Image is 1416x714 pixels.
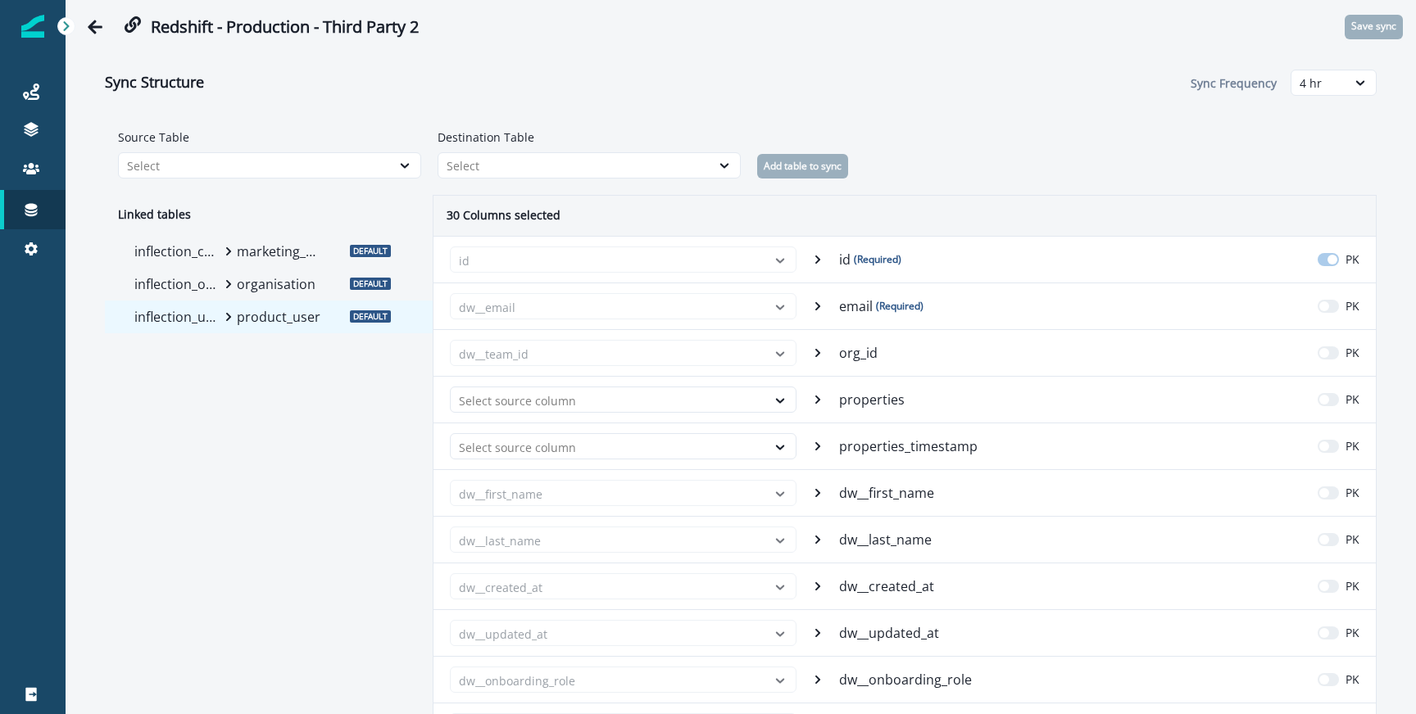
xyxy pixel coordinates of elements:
p: PK [1346,251,1359,268]
p: organisation [237,274,323,294]
p: PK [1346,531,1359,548]
p: PK [1346,624,1359,641]
p: dw__first_name [839,483,937,503]
p: PK [1346,297,1359,314]
p: marketing_person [237,242,323,261]
button: Go back [79,11,111,43]
p: email [839,296,924,316]
p: properties [839,390,908,409]
div: 4 hr [1300,75,1338,92]
p: dw__updated_at [839,623,942,643]
span: Default [350,278,391,290]
p: PK [1346,671,1359,688]
p: PK [1346,344,1359,361]
p: inflection_organization [134,274,220,294]
span: Default [350,310,391,323]
p: PK [1346,484,1359,501]
p: dw__created_at [839,576,937,596]
div: Select [447,157,702,174]
p: PK [1346,391,1359,408]
p: product_user [237,307,323,327]
p: Sync Frequency [1191,75,1281,92]
span: (Required) [854,252,901,267]
p: id [839,250,901,269]
img: Inflection [21,15,44,38]
p: dw__last_name [839,530,935,549]
p: dw__onboarding_role [839,670,975,689]
p: Save sync [1351,20,1396,32]
button: Add table to sync [757,154,848,178]
label: Destination Table [438,129,731,146]
p: inflection_contact [134,242,220,261]
label: Source Table [118,129,411,146]
span: (Required) [876,299,924,314]
p: Add table to sync [764,160,842,172]
p: inflection_user [134,307,220,327]
p: PK [1346,577,1359,594]
h2: Sync Structure [105,74,204,92]
button: Save sync [1345,15,1403,39]
p: PK [1346,437,1359,454]
span: Default [350,245,391,257]
h2: Redshift - Production - Third Party 2 [151,17,419,37]
div: Select [127,157,383,174]
p: properties_timestamp [839,436,981,456]
h2: Linked tables [105,195,433,235]
h2: 30 Columns selected [433,196,574,236]
p: org_id [839,343,881,363]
